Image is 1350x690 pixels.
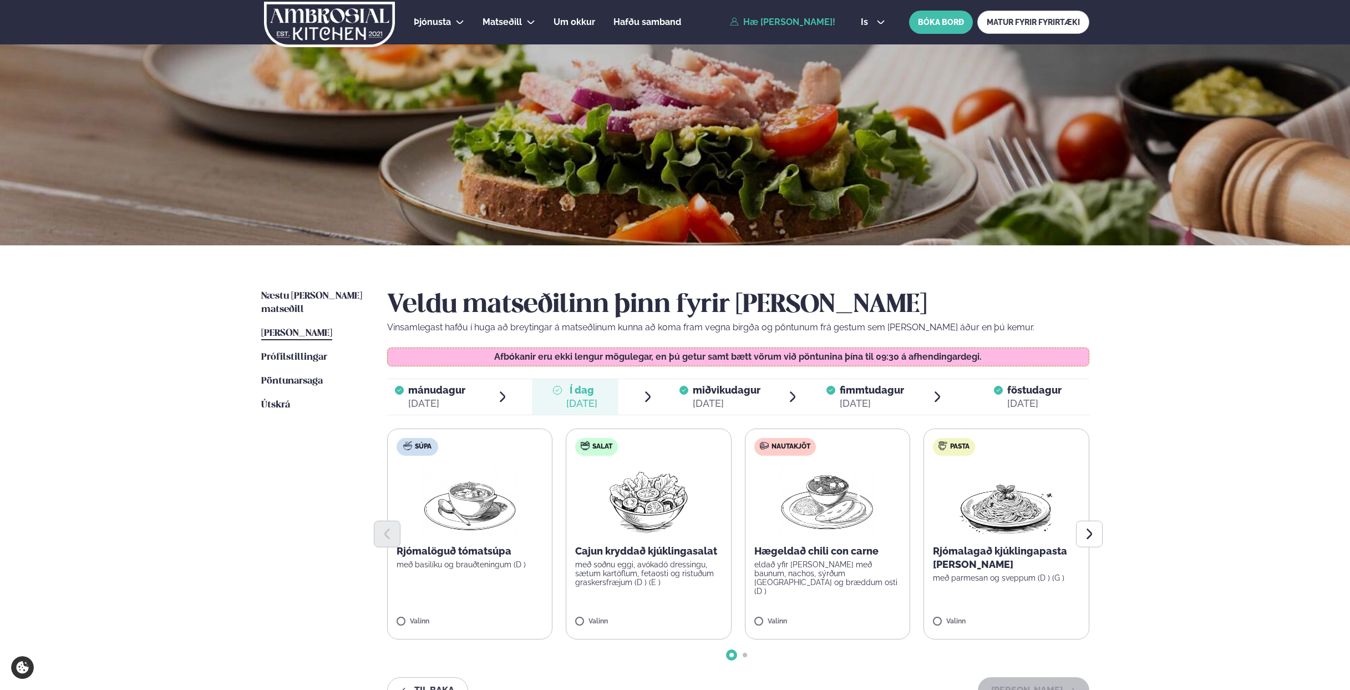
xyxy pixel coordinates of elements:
[483,16,522,29] a: Matseðill
[397,545,544,558] p: Rjómalöguð tómatsúpa
[754,560,901,596] p: eldað yfir [PERSON_NAME] með baunum, nachos, sýrðum [GEOGRAPHIC_DATA] og bræddum osti (D )
[554,17,595,27] span: Um okkur
[730,17,835,27] a: Hæ [PERSON_NAME]!
[852,18,894,27] button: is
[408,397,465,410] div: [DATE]
[421,465,519,536] img: Soup.png
[575,545,722,558] p: Cajun kryddað kjúklingasalat
[1007,397,1062,410] div: [DATE]
[387,321,1089,334] p: Vinsamlegast hafðu í huga að breytingar á matseðlinum kunna að koma fram vegna birgða og pöntunum...
[613,16,681,29] a: Hafðu samband
[566,384,597,397] span: Í dag
[483,17,522,27] span: Matseðill
[1076,521,1103,547] button: Next slide
[743,653,747,657] span: Go to slide 2
[613,17,681,27] span: Hafðu samband
[600,465,698,536] img: Salad.png
[387,290,1089,321] h2: Veldu matseðilinn þinn fyrir [PERSON_NAME]
[261,327,332,340] a: [PERSON_NAME]
[261,351,327,364] a: Prófílstillingar
[754,545,901,558] p: Hægeldað chili con carne
[933,573,1080,582] p: með parmesan og sveppum (D ) (G )
[415,442,432,451] span: Súpa
[592,442,612,451] span: Salat
[950,442,970,451] span: Pasta
[397,560,544,569] p: með basilíku og brauðteningum (D )
[575,560,722,587] p: með soðnu eggi, avókadó dressingu, sætum kartöflum, fetaosti og ristuðum graskersfræjum (D ) (E )
[261,400,290,410] span: Útskrá
[263,2,396,47] img: logo
[403,441,412,450] img: soup.svg
[261,291,362,314] span: Næstu [PERSON_NAME] matseðill
[261,375,323,388] a: Pöntunarsaga
[581,441,590,450] img: salad.svg
[861,18,871,27] span: is
[779,465,876,536] img: Curry-Rice-Naan.png
[977,11,1089,34] a: MATUR FYRIR FYRIRTÆKI
[261,329,332,338] span: [PERSON_NAME]
[933,545,1080,571] p: Rjómalagað kjúklingapasta [PERSON_NAME]
[408,384,465,396] span: mánudagur
[938,441,947,450] img: pasta.svg
[566,397,597,410] div: [DATE]
[261,290,365,316] a: Næstu [PERSON_NAME] matseðill
[840,397,904,410] div: [DATE]
[554,16,595,29] a: Um okkur
[693,384,760,396] span: miðvikudagur
[840,384,904,396] span: fimmtudagur
[261,399,290,412] a: Útskrá
[693,397,760,410] div: [DATE]
[261,376,323,386] span: Pöntunarsaga
[414,16,451,29] a: Þjónusta
[11,656,34,679] a: Cookie settings
[909,11,973,34] button: BÓKA BORÐ
[398,352,1078,361] p: Afbókanir eru ekki lengur mögulegar, en þú getur samt bætt vörum við pöntunina þína til 09:30 á a...
[957,465,1055,536] img: Spagetti.png
[374,521,400,547] button: Previous slide
[414,17,451,27] span: Þjónusta
[261,352,327,362] span: Prófílstillingar
[760,441,769,450] img: beef.svg
[1007,384,1062,396] span: föstudagur
[729,653,734,657] span: Go to slide 1
[772,442,810,451] span: Nautakjöt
